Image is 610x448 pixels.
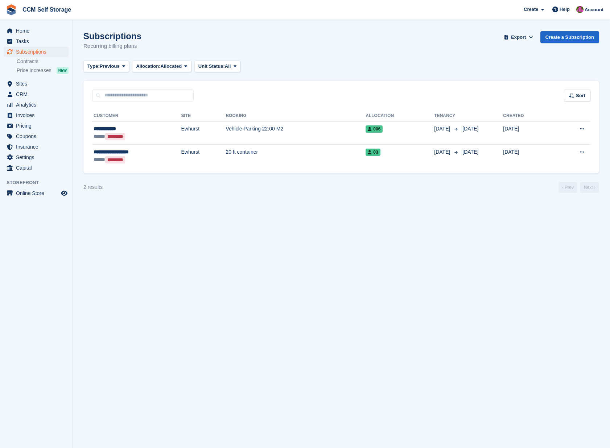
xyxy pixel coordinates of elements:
[136,63,160,70] span: Allocation:
[16,47,59,57] span: Subscriptions
[4,36,69,46] a: menu
[524,6,538,13] span: Create
[580,182,599,193] a: Next
[226,145,366,167] td: 20 ft container
[16,152,59,162] span: Settings
[16,142,59,152] span: Insurance
[503,31,535,43] button: Export
[87,63,100,70] span: Type:
[198,63,225,70] span: Unit Status:
[4,152,69,162] a: menu
[16,36,59,46] span: Tasks
[16,131,59,141] span: Coupons
[503,145,553,167] td: [DATE]
[225,63,231,70] span: All
[366,110,434,122] th: Allocation
[132,61,191,72] button: Allocation: Allocated
[4,131,69,141] a: menu
[4,188,69,198] a: menu
[434,148,452,156] span: [DATE]
[4,26,69,36] a: menu
[576,92,585,99] span: Sort
[20,4,74,16] a: CCM Self Storage
[181,121,226,145] td: Ewhurst
[16,79,59,89] span: Sites
[366,149,380,156] span: 03
[57,67,69,74] div: NEW
[92,110,181,122] th: Customer
[4,89,69,99] a: menu
[16,163,59,173] span: Capital
[4,100,69,110] a: menu
[16,26,59,36] span: Home
[17,67,51,74] span: Price increases
[585,6,603,13] span: Account
[161,63,182,70] span: Allocated
[181,145,226,167] td: Ewhurst
[100,63,120,70] span: Previous
[434,110,459,122] th: Tenancy
[560,6,570,13] span: Help
[462,126,478,132] span: [DATE]
[4,163,69,173] a: menu
[4,47,69,57] a: menu
[194,61,240,72] button: Unit Status: All
[6,4,17,15] img: stora-icon-8386f47178a22dfd0bd8f6a31ec36ba5ce8667c1dd55bd0f319d3a0aa187defe.svg
[16,188,59,198] span: Online Store
[559,182,577,193] a: Previous
[4,79,69,89] a: menu
[366,125,383,133] span: 006
[4,142,69,152] a: menu
[181,110,226,122] th: Site
[16,110,59,120] span: Invoices
[511,34,526,41] span: Export
[16,89,59,99] span: CRM
[83,183,103,191] div: 2 results
[83,61,129,72] button: Type: Previous
[434,125,452,133] span: [DATE]
[4,110,69,120] a: menu
[16,100,59,110] span: Analytics
[576,6,584,13] img: Tracy St Clair
[226,121,366,145] td: Vehicle Parking 22.00 M2
[83,31,141,41] h1: Subscriptions
[17,66,69,74] a: Price increases NEW
[83,42,141,50] p: Recurring billing plans
[557,182,601,193] nav: Page
[7,179,72,186] span: Storefront
[17,58,69,65] a: Contracts
[60,189,69,198] a: Preview store
[540,31,599,43] a: Create a Subscription
[226,110,366,122] th: Booking
[503,121,553,145] td: [DATE]
[4,121,69,131] a: menu
[462,149,478,155] span: [DATE]
[16,121,59,131] span: Pricing
[503,110,553,122] th: Created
